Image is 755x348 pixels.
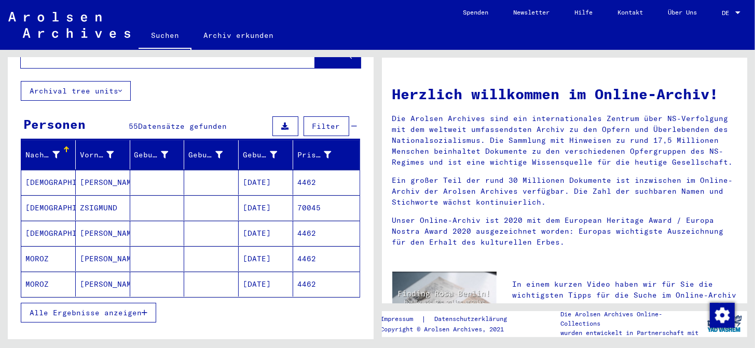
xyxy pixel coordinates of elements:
[139,23,191,50] a: Suchen
[21,303,156,323] button: Alle Ergebnisse anzeigen
[191,23,286,48] a: Archiv erkunden
[76,170,130,195] mat-cell: [PERSON_NAME]
[188,146,238,163] div: Geburt‏
[239,221,293,246] mat-cell: [DATE]
[21,246,76,271] mat-cell: MOROZ
[392,83,737,105] h1: Herzlich willkommen im Online-Archiv!
[239,140,293,169] mat-header-cell: Geburtsdatum
[8,12,130,38] img: Arolsen_neg.svg
[134,146,184,163] div: Geburtsname
[134,150,169,160] div: Geburtsname
[297,150,332,160] div: Prisoner #
[293,272,360,297] mat-cell: 4462
[380,325,519,334] p: Copyright © Arolsen Archives, 2021
[293,195,360,220] mat-cell: 70045
[426,314,519,325] a: Datenschutzerklärung
[21,81,131,101] button: Archival tree units
[380,314,421,325] a: Impressum
[184,140,239,169] mat-header-cell: Geburt‏
[705,311,744,337] img: yv_logo.png
[76,140,130,169] mat-header-cell: Vorname
[21,170,76,195] mat-cell: [DEMOGRAPHIC_DATA]
[80,146,130,163] div: Vorname
[293,221,360,246] mat-cell: 4462
[293,140,360,169] mat-header-cell: Prisoner #
[130,140,185,169] mat-header-cell: Geburtsname
[392,113,737,168] p: Die Arolsen Archives sind ein internationales Zentrum über NS-Verfolgung mit dem weltweit umfasse...
[293,170,360,195] mat-cell: 4462
[560,328,702,338] p: wurden entwickelt in Partnerschaft mit
[243,146,293,163] div: Geburtsdatum
[129,122,138,131] span: 55
[76,195,130,220] mat-cell: ZSIGMUND
[25,146,75,163] div: Nachname
[21,195,76,220] mat-cell: [DEMOGRAPHIC_DATA]
[76,272,130,297] mat-cell: [PERSON_NAME]
[392,175,737,208] p: Ein großer Teil der rund 30 Millionen Dokumente ist inzwischen im Online-Archiv der Arolsen Archi...
[380,314,519,325] div: |
[23,115,86,133] div: Personen
[21,140,76,169] mat-header-cell: Nachname
[239,272,293,297] mat-cell: [DATE]
[722,9,733,17] span: DE
[710,303,735,328] img: Zustimmung ändern
[76,221,130,246] mat-cell: [PERSON_NAME]
[392,272,497,329] img: video.jpg
[138,122,227,131] span: Datensätze gefunden
[304,116,349,136] button: Filter
[512,279,737,312] p: In einem kurzen Video haben wir für Sie die wichtigsten Tipps für die Suche im Online-Archiv zusa...
[21,272,76,297] mat-cell: MOROZ
[243,150,277,160] div: Geburtsdatum
[312,122,340,131] span: Filter
[188,150,223,160] div: Geburt‏
[560,310,702,328] p: Die Arolsen Archives Online-Collections
[239,195,293,220] mat-cell: [DATE]
[25,150,60,160] div: Nachname
[21,221,76,246] mat-cell: [DEMOGRAPHIC_DATA]
[239,246,293,271] mat-cell: [DATE]
[392,215,737,248] p: Unser Online-Archiv ist 2020 mit dem European Heritage Award / Europa Nostra Award 2020 ausgezeic...
[293,246,360,271] mat-cell: 4462
[297,146,347,163] div: Prisoner #
[80,150,114,160] div: Vorname
[76,246,130,271] mat-cell: [PERSON_NAME]
[239,170,293,195] mat-cell: [DATE]
[30,308,142,317] span: Alle Ergebnisse anzeigen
